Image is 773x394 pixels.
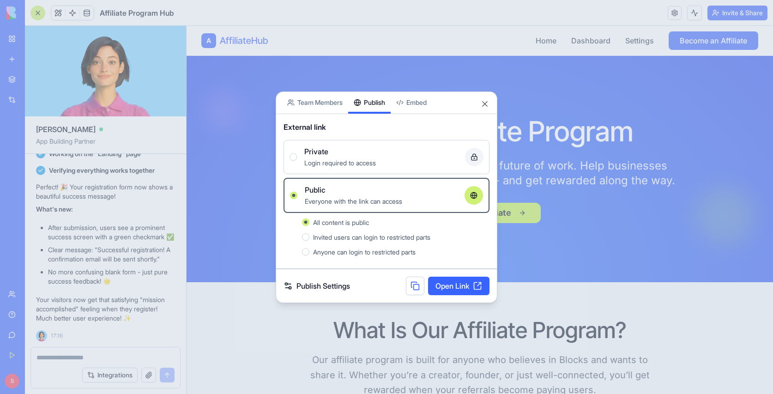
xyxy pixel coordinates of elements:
[313,233,430,241] span: Invited users can login to restricted parts
[233,177,354,197] button: Become an affiliate
[290,192,297,199] button: PublicEveryone with the link can access
[348,92,391,114] button: Publish
[305,197,402,205] span: Everyone with the link can access
[439,9,467,20] a: Settings
[349,9,370,20] a: Home
[304,146,328,157] span: Private
[290,153,297,161] button: PrivateLogin required to access
[302,233,309,241] button: Invited users can login to restricted parts
[313,218,369,226] span: All content is public
[302,248,309,255] button: Anyone can login to restricted parts
[305,184,326,195] span: Public
[391,92,432,114] button: Embed
[15,7,81,22] a: AAffiliateHub
[282,92,348,114] button: Team Members
[428,277,489,295] a: Open Link
[385,9,424,20] a: Dashboard
[233,182,354,192] a: Become an affiliate
[302,218,309,226] button: All content is public
[284,121,326,133] span: External link
[116,327,471,372] p: Our affiliate program is built for anyone who believes in Blocks and wants to share it. Whether y...
[15,293,572,315] h2: What Is Our Affiliate Program?
[304,159,376,167] span: Login required to access
[20,10,24,19] span: A
[482,6,572,24] a: Become an Affiliate
[313,248,416,256] span: Anyone can login to restricted parts
[284,280,350,291] a: Publish Settings
[33,8,81,21] span: AffiliateHub
[86,89,500,121] h1: Join our Affiliate Program
[86,133,500,162] p: Share Blocks. Earn rewards. Shape the future of work. Help businesses discover AI work apps built...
